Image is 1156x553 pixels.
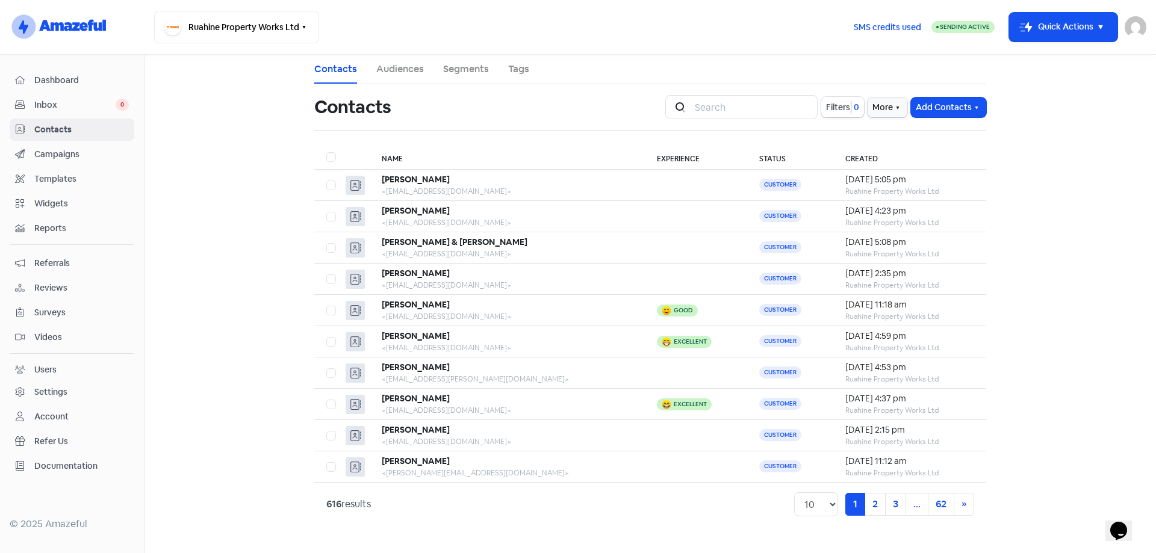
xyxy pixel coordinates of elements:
div: <[EMAIL_ADDRESS][DOMAIN_NAME]> [382,311,633,322]
a: Users [10,359,134,381]
span: Customer [759,304,801,316]
div: © 2025 Amazeful [10,517,134,531]
div: Ruahine Property Works Ltd [845,280,974,291]
div: [DATE] 11:12 am [845,455,974,468]
a: Reviews [10,277,134,299]
a: Contacts [314,62,357,76]
b: [PERSON_NAME] [382,456,450,466]
a: Sending Active [931,20,995,34]
div: [DATE] 4:53 pm [845,361,974,374]
div: <[EMAIL_ADDRESS][DOMAIN_NAME]> [382,217,633,228]
b: [PERSON_NAME] [382,362,450,372]
button: Add Contacts [911,97,986,117]
span: 0 [851,101,859,114]
span: Customer [759,460,801,472]
div: [DATE] 2:15 pm [845,424,974,436]
span: Documentation [34,460,129,472]
b: [PERSON_NAME] [382,330,450,341]
span: Customer [759,210,801,222]
a: Refer Us [10,430,134,453]
span: Customer [759,366,801,378]
h1: Contacts [314,88,391,126]
b: [PERSON_NAME] [382,393,450,404]
a: Next [954,493,974,516]
span: Customer [759,273,801,285]
div: [DATE] 11:18 am [845,298,974,311]
span: SMS credits used [854,21,921,34]
button: Ruahine Property Works Ltd [154,11,319,43]
div: Ruahine Property Works Ltd [845,405,974,416]
div: results [326,497,371,511]
div: Ruahine Property Works Ltd [845,436,974,447]
div: <[EMAIL_ADDRESS][DOMAIN_NAME]> [382,405,633,416]
span: Referrals [34,257,129,270]
div: [DATE] 4:59 pm [845,330,974,342]
span: Customer [759,179,801,191]
span: » [962,498,966,510]
div: [DATE] 4:23 pm [845,205,974,217]
strong: 616 [326,498,341,510]
div: [DATE] 5:08 pm [845,236,974,249]
div: Good [674,307,693,314]
div: [DATE] 4:37 pm [845,392,974,405]
div: Ruahine Property Works Ltd [845,186,974,197]
a: Dashboard [10,69,134,91]
a: 2 [865,493,886,516]
span: Customer [759,241,801,253]
a: Surveys [10,301,134,324]
b: [PERSON_NAME] [382,205,450,216]
a: Tags [508,62,529,76]
b: [PERSON_NAME] [382,268,450,279]
div: Excellent [674,401,707,407]
a: Audiences [376,62,424,76]
span: Filters [826,101,850,114]
span: Customer [759,335,801,347]
iframe: chat widget [1105,505,1144,541]
img: User [1125,16,1146,38]
button: Filters0 [821,97,864,117]
a: Videos [10,326,134,348]
span: Contacts [34,123,129,136]
div: <[PERSON_NAME][EMAIL_ADDRESS][DOMAIN_NAME]> [382,468,633,478]
span: Refer Us [34,435,129,448]
th: Status [747,145,833,170]
input: Search [688,95,818,119]
a: 1 [845,493,865,516]
a: SMS credits used [844,20,931,32]
a: Widgets [10,193,134,215]
span: Dashboard [34,74,129,87]
a: 3 [885,493,906,516]
span: Widgets [34,197,129,210]
a: Templates [10,168,134,190]
div: <[EMAIL_ADDRESS][DOMAIN_NAME]> [382,342,633,353]
div: Account [34,410,69,423]
span: Sending Active [940,23,990,31]
div: Excellent [674,339,707,345]
a: Contacts [10,119,134,141]
span: Reviews [34,282,129,294]
div: Users [34,363,57,376]
th: Created [833,145,986,170]
div: Ruahine Property Works Ltd [845,342,974,353]
span: Campaigns [34,148,129,161]
b: [PERSON_NAME] [382,174,450,185]
a: Settings [10,381,134,403]
b: [PERSON_NAME] & [PERSON_NAME] [382,236,527,247]
div: Ruahine Property Works Ltd [845,468,974,478]
a: Inbox 0 [10,94,134,116]
span: 0 [116,99,129,111]
a: Referrals [10,252,134,274]
b: [PERSON_NAME] [382,424,450,435]
div: [DATE] 2:35 pm [845,267,974,280]
span: Videos [34,331,129,344]
th: Experience [645,145,747,170]
div: Ruahine Property Works Ltd [845,311,974,322]
span: Customer [759,429,801,441]
span: Inbox [34,99,116,111]
div: <[EMAIL_ADDRESS][DOMAIN_NAME]> [382,249,633,259]
b: [PERSON_NAME] [382,299,450,310]
span: Customer [759,398,801,410]
div: [DATE] 5:05 pm [845,173,974,186]
div: Ruahine Property Works Ltd [845,249,974,259]
button: Quick Actions [1009,13,1117,42]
